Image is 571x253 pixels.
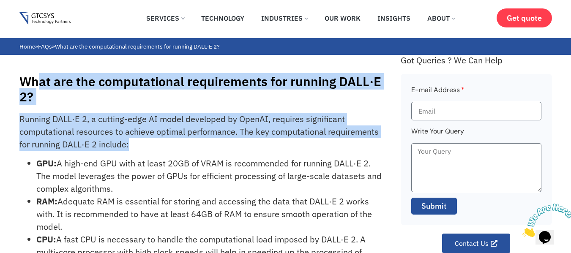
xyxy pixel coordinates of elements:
a: Contact Us [442,234,510,253]
p: Running DALL·E 2, a cutting-edge AI model developed by OpenAI, requires significant computational... [19,113,382,151]
strong: GPU: [36,158,57,169]
strong: CPU: [36,234,56,245]
input: Email [411,102,541,120]
span: Contact Us [455,240,489,247]
a: Home [19,43,35,50]
label: E-mail Address [411,84,464,102]
form: Faq Form [411,84,541,220]
img: Gtcsys logo [19,12,71,25]
span: What are the computational requirements for running DALL·E 2? [55,43,219,50]
a: Technology [195,9,251,27]
a: Our Work [318,9,367,27]
span: Get quote [507,14,542,22]
a: Industries [255,9,314,27]
a: Get quote [497,8,552,27]
span: » » [19,43,219,50]
a: About [421,9,461,27]
span: Submit [421,201,447,212]
a: Insights [371,9,417,27]
img: Chat attention grabber [3,3,56,37]
li: Adequate RAM is essential for storing and accessing the data that DALL·E 2 works with. It is reco... [36,195,382,233]
a: Services [140,9,191,27]
a: FAQs [38,43,52,50]
button: Submit [411,198,457,215]
h1: What are the computational requirements for running DALL·E 2? [19,74,392,104]
iframe: chat widget [519,200,571,240]
li: A high-end GPU with at least 20GB of VRAM is recommended for running DALL·E 2. The model leverage... [36,157,382,195]
label: Write Your Query [411,126,464,143]
strong: RAM: [36,196,57,207]
div: Got Queries ? We Can Help [401,55,552,65]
